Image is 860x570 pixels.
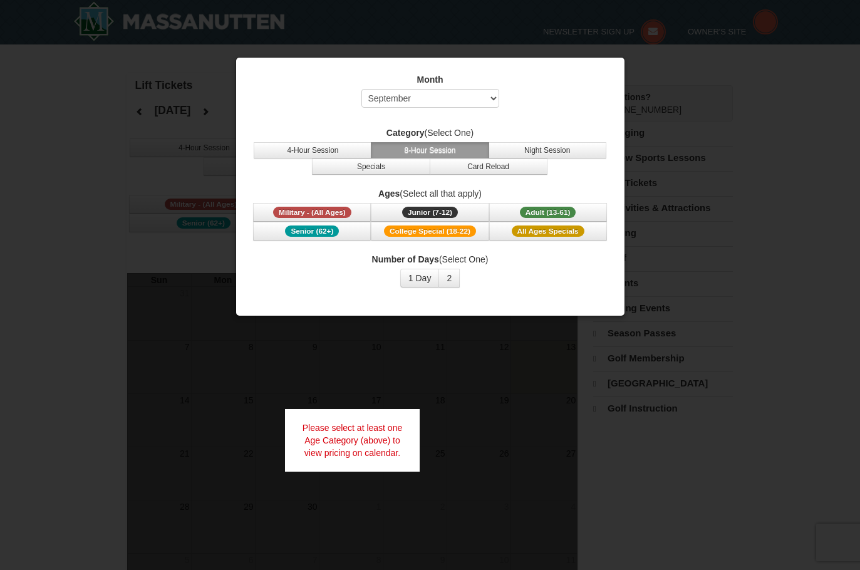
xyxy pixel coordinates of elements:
[489,203,607,222] button: Adult (13-61)
[273,207,351,218] span: Military - (All Ages)
[384,225,476,237] span: College Special (18-22)
[402,207,458,218] span: Junior (7-12)
[489,222,607,241] button: All Ages Specials
[489,142,606,158] button: Night Session
[520,207,576,218] span: Adult (13-61)
[285,225,339,237] span: Senior (62+)
[512,225,584,237] span: All Ages Specials
[378,189,400,199] strong: Ages
[386,128,425,138] strong: Category
[371,203,489,222] button: Junior (7-12)
[371,222,489,241] button: College Special (18-22)
[371,142,489,158] button: 8-Hour Session
[252,127,609,139] label: (Select One)
[417,75,443,85] strong: Month
[254,142,371,158] button: 4-Hour Session
[372,254,439,264] strong: Number of Days
[438,269,460,288] button: 2
[253,222,371,241] button: Senior (62+)
[252,187,609,200] label: (Select all that apply)
[400,269,440,288] button: 1 Day
[253,203,371,222] button: Military - (All Ages)
[285,409,420,472] div: Please select at least one Age Category (above) to view pricing on calendar.
[252,253,609,266] label: (Select One)
[430,158,547,175] button: Card Reload
[312,158,430,175] button: Specials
